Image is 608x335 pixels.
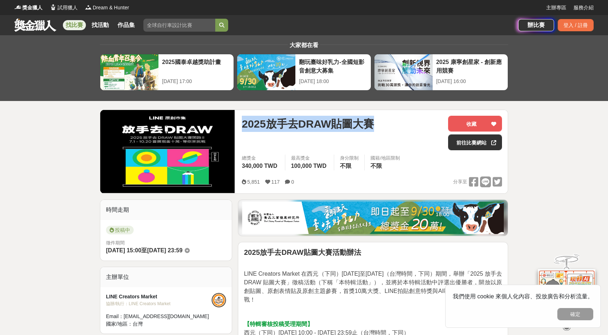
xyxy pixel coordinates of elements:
[50,4,78,12] a: Logo試用獵人
[436,58,504,74] div: 2025 康寧創星家 - 創新應用競賽
[106,313,212,320] div: Email： [EMAIL_ADDRESS][DOMAIN_NAME]
[50,4,57,11] img: Logo
[100,267,232,287] div: 主辦單位
[237,54,371,91] a: 翻玩臺味好乳力-全國短影音創意大募集[DATE] 18:00
[436,78,504,85] div: [DATE] 16:00
[162,78,230,85] div: [DATE] 17:00
[106,247,141,253] span: [DATE] 15:00
[63,20,86,30] a: 找比賽
[448,134,502,150] a: 前往比賽網站
[14,4,22,11] img: Logo
[244,248,361,256] strong: 2025放手去DRAW貼圖大賽活動辦法
[271,179,280,185] span: 117
[370,163,382,169] span: 不限
[106,300,212,307] div: 協辦/執行： LINE Creators Market
[143,19,215,32] input: 全球自行車設計比賽
[558,19,594,31] div: 登入 / 註冊
[538,269,595,317] img: d2146d9a-e6f6-4337-9592-8cefde37ba6b.png
[291,163,327,169] span: 100,000 TWD
[374,54,508,91] a: 2025 康寧創星家 - 創新應用競賽[DATE] 16:00
[242,202,504,234] img: 1c81a89c-c1b3-4fd6-9c6e-7d29d79abef5.jpg
[106,321,133,327] span: 國家/地區：
[93,4,129,12] span: Dream & Hunter
[247,179,260,185] span: 5,851
[340,163,351,169] span: 不限
[453,176,467,187] span: 分享至
[106,226,134,234] span: 投稿中
[57,4,78,12] span: 試用獵人
[14,4,42,12] a: Logo獎金獵人
[299,58,367,74] div: 翻玩臺味好乳力-全國短影音創意大募集
[115,20,138,30] a: 作品集
[557,308,593,320] button: 確定
[340,155,359,162] div: 身分限制
[141,247,147,253] span: 至
[100,200,232,220] div: 時間走期
[291,155,328,162] span: 最高獎金
[100,110,235,193] img: Cover Image
[574,4,594,12] a: 服務介紹
[546,4,566,12] a: 主辦專區
[89,20,112,30] a: 找活動
[100,54,234,91] a: 2025國泰卓越獎助計畫[DATE] 17:00
[242,155,279,162] span: 總獎金
[244,321,313,327] strong: 【特輯審核投稿受理期間】
[453,293,593,299] span: 我們使用 cookie 來個人化內容、投放廣告和分析流量。
[518,19,554,31] a: 辦比賽
[288,42,320,48] span: 大家都在看
[85,4,92,11] img: Logo
[370,155,400,162] div: 國籍/地區限制
[291,179,294,185] span: 0
[242,116,374,132] span: 2025放手去DRAW貼圖大賽
[106,240,125,245] span: 徵件期間
[106,293,212,300] div: LINE Creators Market
[448,116,502,132] button: 收藏
[85,4,129,12] a: LogoDream & Hunter
[147,247,182,253] span: [DATE] 23:59
[162,58,230,74] div: 2025國泰卓越獎助計畫
[242,163,277,169] span: 340,000 TWD
[133,321,143,327] span: 台灣
[244,271,502,303] span: LINE Creators Market 在西元（下同）[DATE]至[DATE]（台灣時間，下同）期間，舉辦「2025 放手去DRAW 貼圖大賽」徵稿活動（下稱「本特輯活動」），並將於本特輯活...
[22,4,42,12] span: 獎金獵人
[299,78,367,85] div: [DATE] 18:00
